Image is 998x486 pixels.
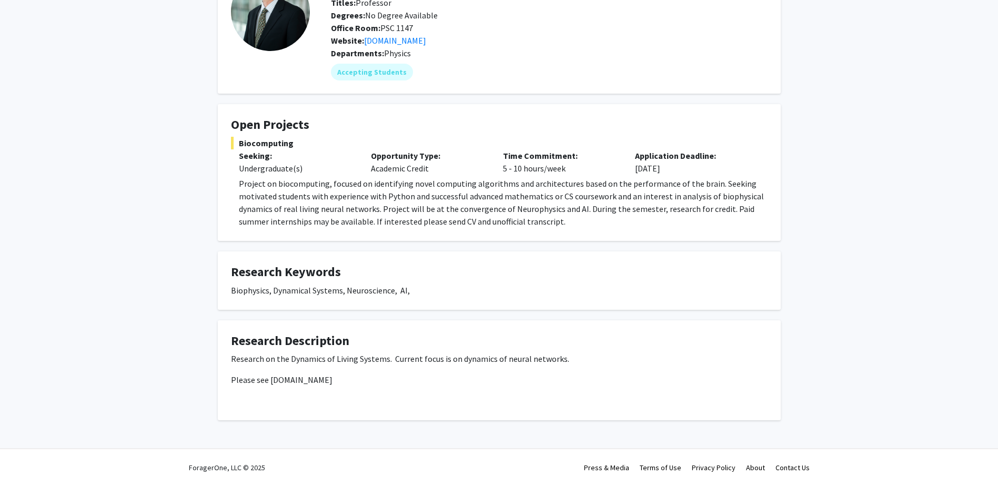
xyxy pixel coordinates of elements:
[8,439,45,478] iframe: Chat
[503,149,619,162] p: Time Commitment:
[231,352,768,365] p: Research on the Dynamics of Living Systems. Current focus is on dynamics of neural networks.
[584,463,629,472] a: Press & Media
[331,64,413,80] mat-chip: Accepting Students
[231,373,768,386] p: Please see [DOMAIN_NAME]
[495,149,627,175] div: 5 - 10 hours/week
[239,177,768,228] p: Project on biocomputing, focused on identifying novel computing algorithms and architectures base...
[331,10,438,21] span: No Degree Available
[231,333,768,349] h4: Research Description
[239,149,355,162] p: Seeking:
[239,162,355,175] div: Undergraduate(s)
[189,449,265,486] div: ForagerOne, LLC © 2025
[331,23,380,33] b: Office Room:
[640,463,681,472] a: Terms of Use
[746,463,765,472] a: About
[331,23,413,33] span: PSC 1147
[371,149,487,162] p: Opportunity Type:
[231,265,768,280] h4: Research Keywords
[231,117,768,133] h4: Open Projects
[635,149,751,162] p: Application Deadline:
[331,48,384,58] b: Departments:
[331,35,364,46] b: Website:
[692,463,735,472] a: Privacy Policy
[363,149,495,175] div: Academic Credit
[627,149,759,175] div: [DATE]
[231,137,768,149] span: Biocomputing
[364,35,426,46] a: Opens in a new tab
[231,284,768,297] div: Biophysics, Dynamical Systems, Neuroscience, AI,
[775,463,810,472] a: Contact Us
[331,10,365,21] b: Degrees:
[384,48,411,58] span: Physics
